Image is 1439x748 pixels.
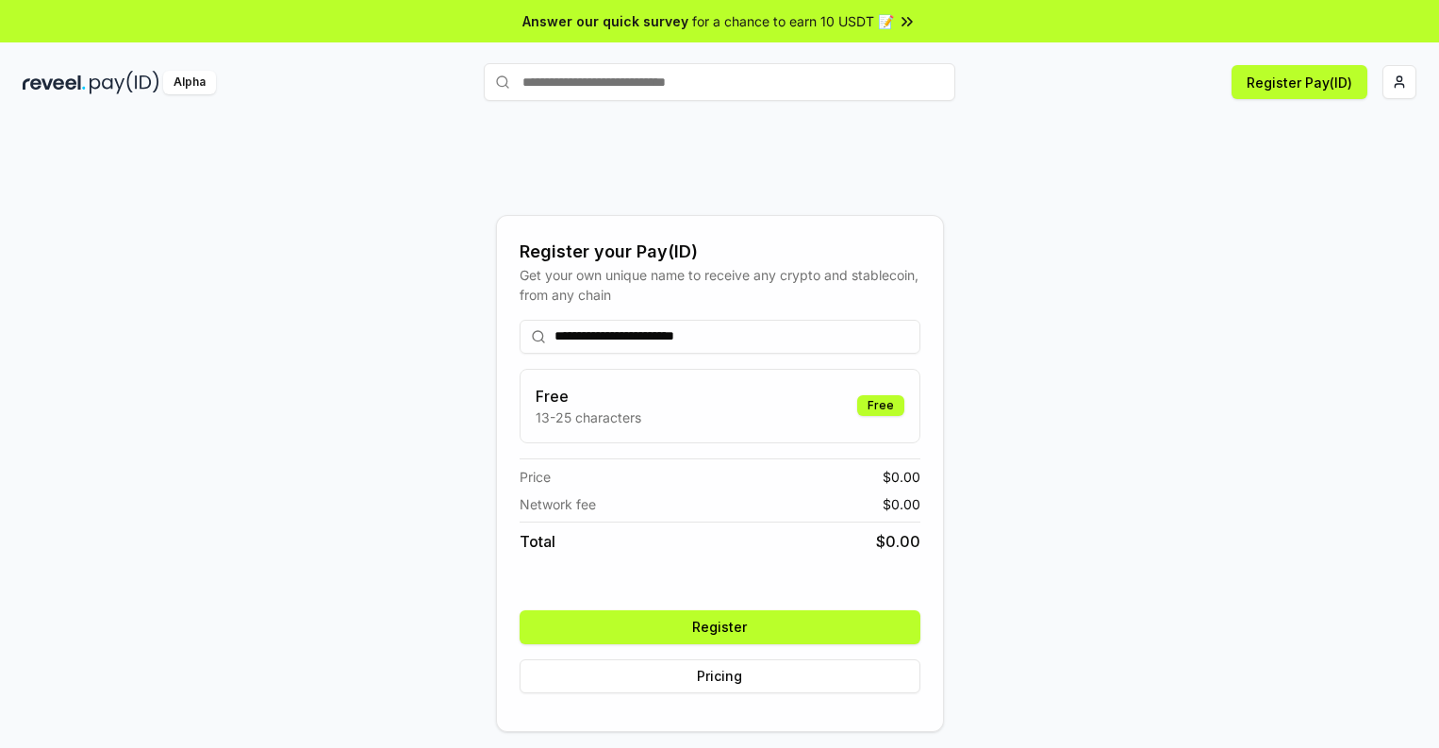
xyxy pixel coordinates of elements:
[520,494,596,514] span: Network fee
[522,11,688,31] span: Answer our quick survey
[692,11,894,31] span: for a chance to earn 10 USDT 📝
[883,467,920,487] span: $ 0.00
[520,467,551,487] span: Price
[520,610,920,644] button: Register
[536,407,641,427] p: 13-25 characters
[23,71,86,94] img: reveel_dark
[536,385,641,407] h3: Free
[1232,65,1367,99] button: Register Pay(ID)
[520,659,920,693] button: Pricing
[876,530,920,553] span: $ 0.00
[883,494,920,514] span: $ 0.00
[520,530,555,553] span: Total
[857,395,904,416] div: Free
[90,71,159,94] img: pay_id
[520,239,920,265] div: Register your Pay(ID)
[520,265,920,305] div: Get your own unique name to receive any crypto and stablecoin, from any chain
[163,71,216,94] div: Alpha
